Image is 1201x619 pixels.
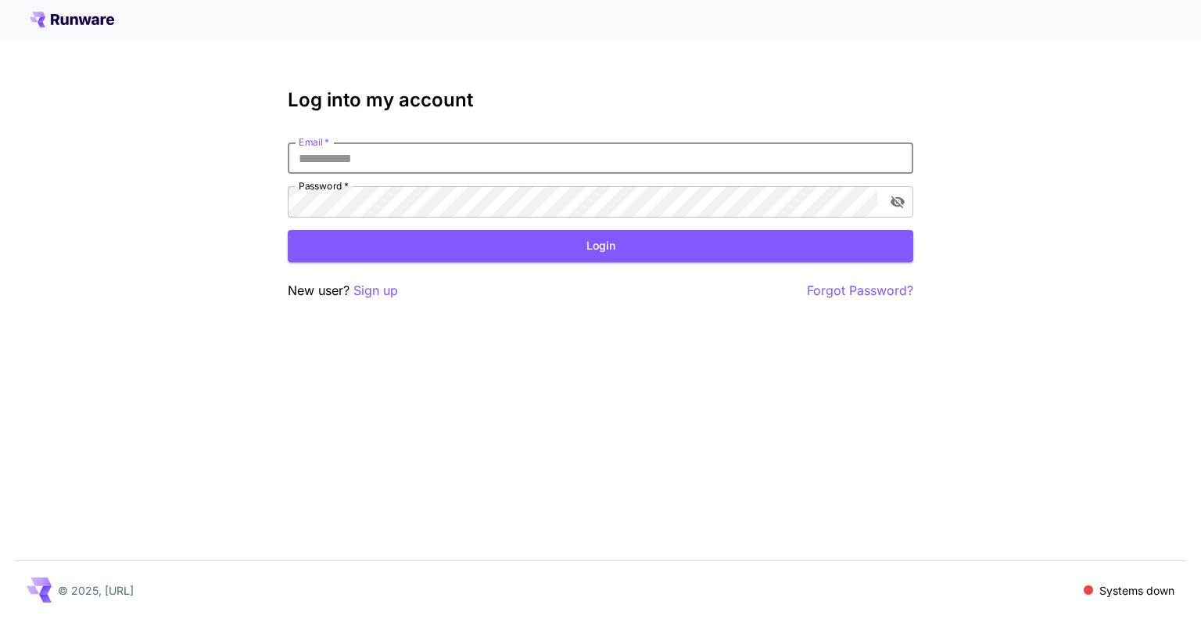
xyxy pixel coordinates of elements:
button: Login [288,230,913,262]
p: © 2025, [URL] [58,582,134,599]
h3: Log into my account [288,89,913,111]
button: toggle password visibility [884,188,912,216]
label: Password [299,179,349,193]
p: Systems down [1099,582,1174,599]
button: Forgot Password? [807,281,913,301]
button: Sign up [353,281,398,301]
p: New user? [288,281,398,301]
label: Email [299,135,329,149]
